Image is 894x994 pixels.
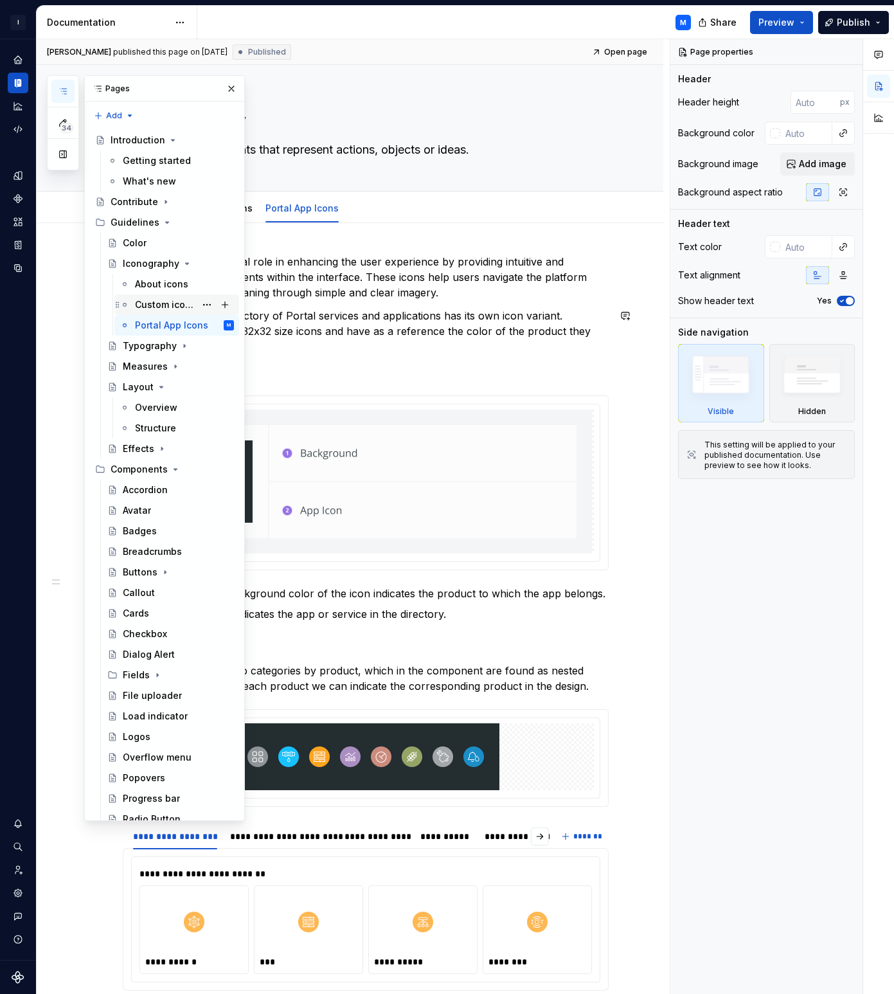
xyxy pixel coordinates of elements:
[123,257,179,270] div: Iconography
[123,545,182,558] div: Breadcrumbs
[111,463,168,476] div: Components
[123,710,188,723] div: Load indicator
[102,685,239,706] a: File uploader
[750,11,813,34] button: Preview
[8,96,28,116] div: Analytics
[8,860,28,880] a: Invite team
[123,792,180,805] div: Progress bar
[680,17,686,28] div: M
[791,91,840,114] input: Auto
[678,294,754,307] div: Show header text
[102,644,239,665] a: Dialog Alert
[704,440,846,471] div: This setting will be applied to your published documentation. Use preview to see how it looks.
[123,628,167,640] div: Checkbox
[678,269,740,282] div: Text alignment
[102,438,239,459] a: Effects
[227,319,231,332] div: M
[265,203,339,213] a: Portal App Icons
[8,883,28,903] a: Settings
[60,123,73,133] span: 34
[102,706,239,727] a: Load indicator
[111,195,158,208] div: Contribute
[678,96,739,109] div: Header height
[8,235,28,255] div: Storybook stories
[588,43,653,61] a: Open page
[85,76,244,102] div: Pages
[758,16,794,29] span: Preview
[8,50,28,70] div: Home
[248,47,286,57] span: Published
[135,278,188,291] div: About icons
[135,422,176,435] div: Structure
[8,165,28,186] a: Design tokens
[818,11,889,34] button: Publish
[123,525,157,538] div: Badges
[678,326,749,339] div: Side navigation
[780,235,832,258] input: Auto
[114,397,239,418] a: Overview
[817,296,832,306] label: Yes
[102,624,239,644] a: Checkbox
[8,813,28,834] button: Notifications
[120,140,606,160] textarea: Icons are visual elements that represent actions, objects or ideas.
[678,344,764,422] div: Visible
[90,459,239,480] div: Components
[102,809,239,829] a: Radio Button
[123,360,168,373] div: Measures
[123,442,154,455] div: Effects
[123,370,609,385] h4: Anatomy
[123,237,147,249] div: Color
[90,107,138,125] button: Add
[47,47,111,57] span: [PERSON_NAME]
[123,339,177,352] div: Typography
[8,836,28,857] button: Search ⌘K
[114,418,239,438] a: Structure
[123,504,151,517] div: Avatar
[123,308,609,354] p: For this purpose the directory of Portal services and applications has its own icon variant. Thes...
[102,480,239,500] a: Accordion
[123,154,191,167] div: Getting started
[114,315,239,336] a: Portal App IconsM
[123,586,155,599] div: Callout
[102,665,239,685] div: Fields
[102,171,239,192] a: What's new
[799,158,846,170] span: Add image
[692,11,745,34] button: Share
[123,751,192,764] div: Overflow menu
[8,73,28,93] a: Documentation
[3,8,33,36] button: I
[8,119,28,140] a: Code automation
[102,377,239,397] a: Layout
[135,298,195,311] div: Custom icons
[102,603,239,624] a: Cards
[102,788,239,809] a: Progress bar
[135,319,208,332] div: Portal App Icons
[837,16,870,29] span: Publish
[90,130,239,150] a: Introduction
[123,730,150,743] div: Logos
[102,768,239,788] a: Popovers
[123,607,149,620] div: Cards
[102,253,239,274] a: Iconography
[678,186,783,199] div: Background aspect ratio
[111,134,165,147] div: Introduction
[123,637,609,653] h4: Portal icon library
[123,669,150,682] div: Fields
[102,233,239,253] a: Color
[114,294,239,315] a: Custom icons
[8,212,28,232] div: Assets
[780,122,832,145] input: Auto
[678,217,730,230] div: Header text
[113,47,228,57] div: published this page on [DATE]
[678,127,755,140] div: Background color
[123,689,182,702] div: File uploader
[8,258,28,278] a: Data sources
[138,586,609,601] p: The background color of the icon indicates the product to which the app belongs.
[131,856,600,982] section-item: Smart water engine
[90,212,239,233] div: Guidelines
